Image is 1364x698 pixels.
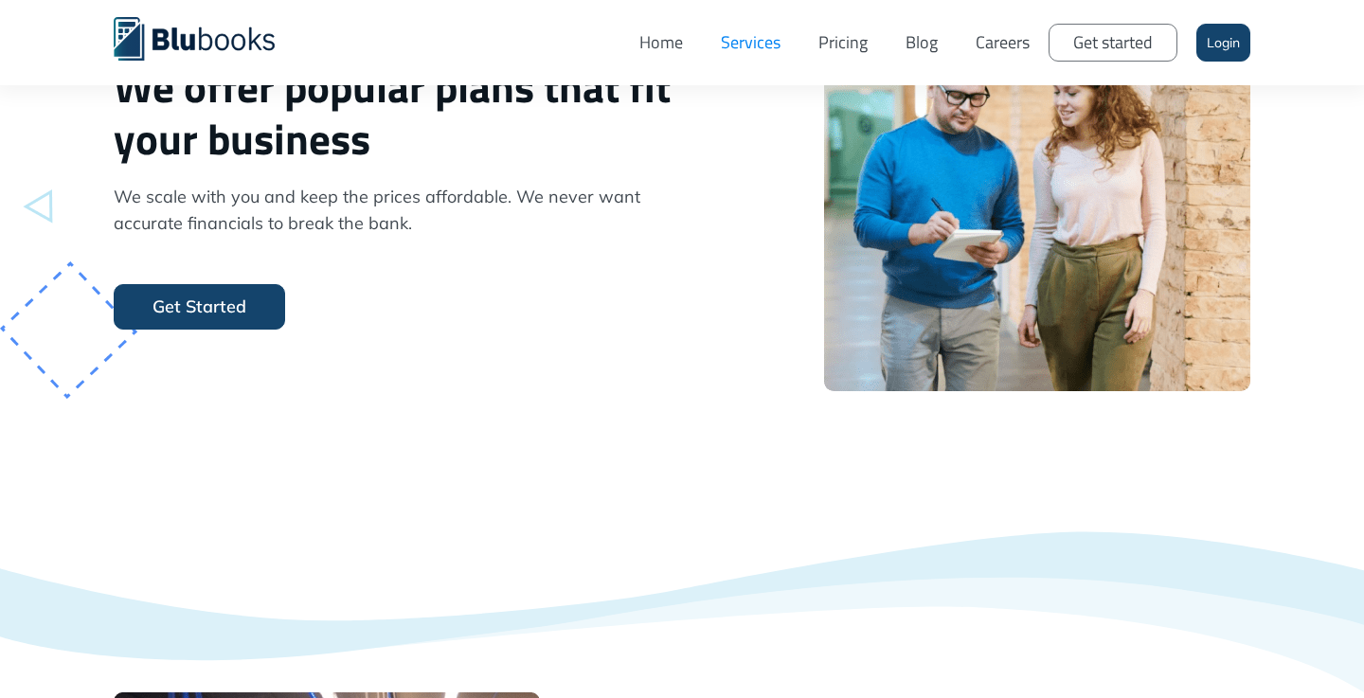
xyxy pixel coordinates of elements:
h2: We offer popular plans that fit your business [114,61,673,165]
p: We scale with you and keep the prices affordable. We never want accurate financials to break the ... [114,184,673,237]
a: Services [702,14,799,71]
a: Careers [957,14,1049,71]
a: Get started [1049,24,1177,62]
a: Pricing [799,14,887,71]
a: Get Started [114,284,285,330]
a: Blog [887,14,957,71]
a: Login [1196,24,1250,62]
a: home [114,14,303,61]
a: Home [620,14,702,71]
